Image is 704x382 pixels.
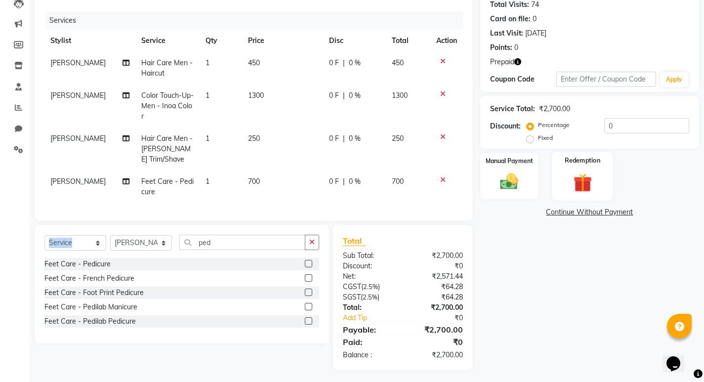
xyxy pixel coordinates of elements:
div: Sub Total: [335,251,403,261]
span: Color Touch-Up- Men - Inoa Color [141,91,194,121]
span: 2.5% [363,293,377,301]
div: Payable: [335,324,403,336]
span: [PERSON_NAME] [50,134,106,143]
th: Total [386,30,430,52]
th: Action [430,30,463,52]
div: ₹0 [403,336,470,348]
span: 250 [248,134,260,143]
div: Paid: [335,336,403,348]
span: 0 F [329,58,339,68]
span: 1300 [248,91,264,100]
span: 0 % [349,90,361,101]
span: 0 F [329,133,339,144]
span: 450 [248,58,260,67]
th: Stylist [44,30,135,52]
span: 0 % [349,58,361,68]
span: Total [343,236,366,246]
label: Fixed [538,133,553,142]
div: [DATE] [525,28,546,39]
div: ₹2,700.00 [539,104,570,114]
span: 1 [206,58,209,67]
div: ₹2,700.00 [403,251,470,261]
div: Feet Care - Foot Print Pedicure [44,288,144,298]
span: 0 % [349,176,361,187]
span: 0 F [329,176,339,187]
div: ( ) [335,282,403,292]
span: 250 [392,134,404,143]
div: Services [45,11,470,30]
a: Add Tip [335,313,414,323]
div: ( ) [335,292,403,302]
th: Disc [323,30,386,52]
th: Service [135,30,200,52]
label: Percentage [538,121,570,129]
span: Hair Care Men - [PERSON_NAME] Trim/Shave [141,134,193,164]
div: Card on file: [490,14,531,24]
span: 0 F [329,90,339,101]
div: 0 [533,14,537,24]
th: Qty [200,30,243,52]
span: [PERSON_NAME] [50,91,106,100]
div: Last Visit: [490,28,523,39]
div: Points: [490,42,512,53]
div: Discount: [335,261,403,271]
span: 1 [206,177,209,186]
span: Feet Care - Pedicure [141,177,194,196]
span: [PERSON_NAME] [50,58,106,67]
div: Net: [335,271,403,282]
div: ₹0 [403,261,470,271]
div: ₹64.28 [403,282,470,292]
span: 1300 [392,91,408,100]
span: 1 [206,91,209,100]
div: Discount: [490,121,521,131]
span: Hair Care Men - Haircut [141,58,193,78]
span: 2.5% [363,283,378,291]
label: Manual Payment [486,157,533,166]
span: Prepaid [490,57,514,67]
div: Feet Care - French Pedicure [44,273,134,284]
span: [PERSON_NAME] [50,177,106,186]
input: Enter Offer / Coupon Code [556,72,656,87]
div: ₹0 [414,313,470,323]
div: Total: [335,302,403,313]
div: Feet Care - Pedilab Pedicure [44,316,136,327]
div: ₹2,700.00 [403,324,470,336]
th: Price [242,30,323,52]
div: Coupon Code [490,74,556,85]
span: SGST [343,293,361,301]
span: 450 [392,58,404,67]
div: ₹2,700.00 [403,350,470,360]
div: Service Total: [490,104,535,114]
span: CGST [343,282,361,291]
span: | [343,90,345,101]
span: 0 % [349,133,361,144]
label: Redemption [565,156,600,165]
iframe: chat widget [663,342,694,372]
button: Apply [660,72,688,87]
span: 700 [248,177,260,186]
span: 700 [392,177,404,186]
div: Feet Care - Pedilab Manicure [44,302,137,312]
div: ₹64.28 [403,292,470,302]
img: _cash.svg [495,171,524,192]
input: Search or Scan [179,235,305,250]
span: | [343,133,345,144]
div: ₹2,700.00 [403,302,470,313]
a: Continue Without Payment [482,207,697,217]
div: Feet Care - Pedicure [44,259,111,269]
span: | [343,58,345,68]
div: 0 [514,42,518,53]
div: Balance : [335,350,403,360]
span: | [343,176,345,187]
img: _gift.svg [568,171,598,194]
span: 1 [206,134,209,143]
div: ₹2,571.44 [403,271,470,282]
